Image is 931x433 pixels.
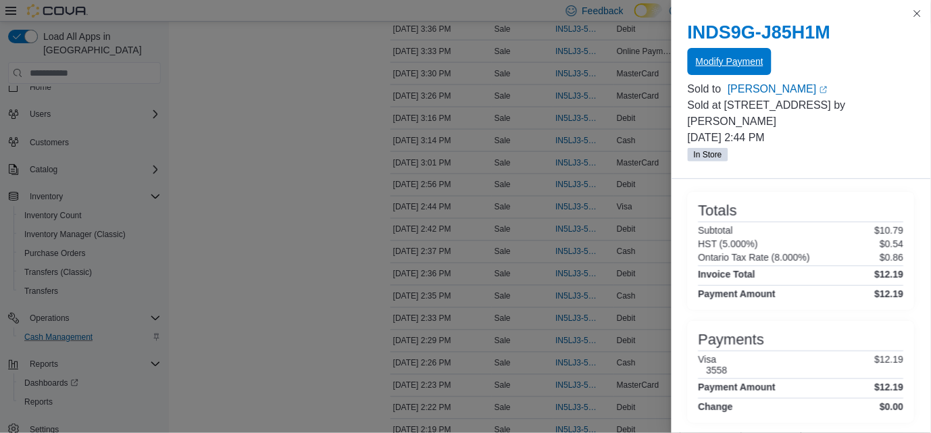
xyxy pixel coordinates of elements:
p: $0.54 [880,238,904,249]
div: Sold to [688,81,725,97]
h6: Visa [699,354,728,365]
p: Sold at [STREET_ADDRESS] by [PERSON_NAME] [688,97,915,130]
button: Close this dialog [909,5,926,22]
h3: Totals [699,203,737,219]
span: Modify Payment [696,55,763,68]
h6: Subtotal [699,225,733,236]
button: Modify Payment [688,48,772,75]
p: $0.86 [880,252,904,263]
h2: INDS9G-J85H1M [688,22,915,43]
span: In Store [694,149,722,161]
p: [DATE] 2:44 PM [688,130,915,146]
a: [PERSON_NAME]External link [728,81,915,97]
p: $12.19 [875,354,904,376]
h4: Payment Amount [699,288,776,299]
h4: $0.00 [880,401,904,412]
svg: External link [820,86,828,94]
h4: Change [699,401,733,412]
h6: Ontario Tax Rate (8.000%) [699,252,811,263]
h4: Invoice Total [699,269,756,280]
h4: $12.19 [875,382,904,392]
h6: 3558 [707,365,728,376]
h4: $12.19 [875,269,904,280]
span: In Store [688,148,728,161]
h4: $12.19 [875,288,904,299]
h6: HST (5.000%) [699,238,758,249]
h4: Payment Amount [699,382,776,392]
h3: Payments [699,332,765,348]
p: $10.79 [875,225,904,236]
